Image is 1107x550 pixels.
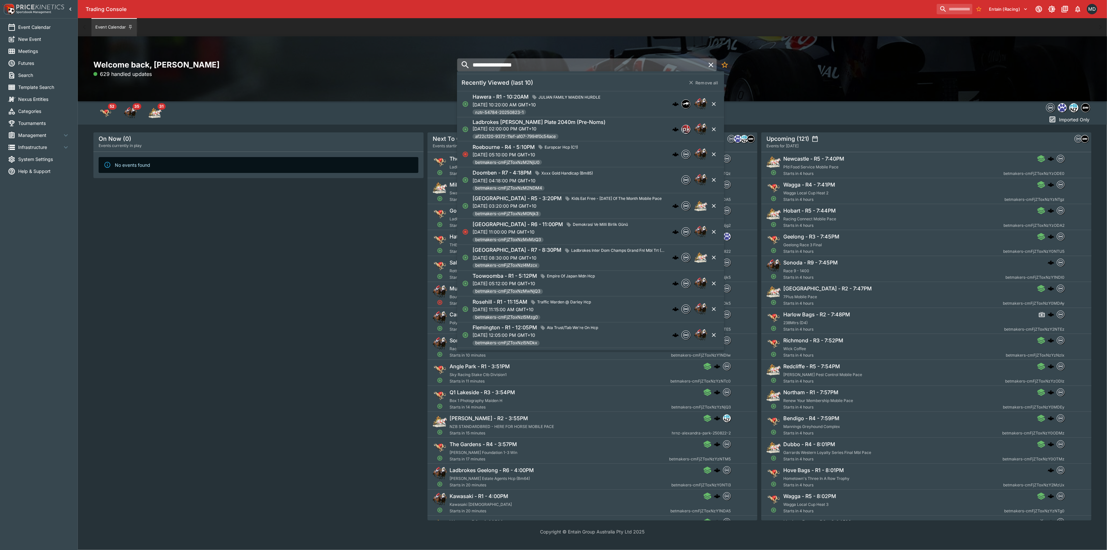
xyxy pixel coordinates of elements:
img: betmakers.png [682,227,690,236]
svg: Open [462,177,469,183]
img: betmakers.png [1057,311,1065,318]
div: cerberus [672,126,679,132]
img: betmakers.png [728,135,735,142]
span: Event Calendar [18,24,70,31]
img: PriceKinetics Logo [2,3,15,16]
div: betmakers [681,202,691,211]
span: betmakers-cmFjZToxNzY2MzUx [1004,482,1065,488]
h6: Hatrick - R3 - 3:46PM [450,233,503,240]
img: betmakers.png [723,363,730,370]
div: Trading Console [86,6,934,13]
div: grnz [1058,103,1067,112]
img: logo-cerberus.svg [672,332,679,338]
img: samemeetingmulti.png [747,135,754,142]
svg: Open [462,126,469,132]
img: horse_racing.png [433,285,447,299]
h6: Richmond - R3 - 7:52PM [783,337,843,344]
img: greyhound_racing.png [433,440,447,455]
div: samemeetingmulti [747,135,755,143]
div: betmakers [1075,135,1082,143]
img: betmakers.png [1057,207,1065,214]
img: hrnz.png [741,135,748,142]
div: samemeetingmulti [1081,135,1089,143]
img: logo-cerberus.svg [1048,441,1054,447]
img: logo-cerberus.svg [1048,207,1054,214]
span: betmakers-cmFjZToxNzY0NTU5 [1004,248,1065,255]
span: betmakers-cmFjZToxNzY0MDEy [1003,404,1065,410]
button: Notifications [1072,3,1084,15]
img: logo-cerberus.svg [714,519,720,525]
span: Swan Hill Stallion Tender Closes 05/09 Mbl Pace [450,190,539,195]
img: horse_racing.png [694,174,707,187]
span: betmakers-cmFjZToxNzY0ODMz [1003,430,1065,436]
img: betmakers.png [1057,155,1065,162]
span: New Event [18,36,70,43]
h6: Q1 Lakeside - R3 - 3:54PM [450,389,515,396]
h6: Ladbrokes [PERSON_NAME] Plate 2040m (Pre-Noms) [473,118,606,125]
img: logo-cerberus.svg [714,389,720,396]
img: betmakers.png [723,389,730,396]
img: harness_racing.png [694,251,707,264]
span: betmakers-cmFjZToxNzYzNTc0 [670,378,731,385]
div: Matthew Duncan [1087,4,1097,14]
span: betmakers-cmFjZToxNzYzNjg2 [672,222,731,229]
h6: Angle Park - R1 - 3:51PM [450,363,510,370]
svg: Open [462,101,469,107]
img: betmakers.png [723,155,730,162]
h5: On Now (0) [99,135,131,142]
img: betmakers.png [723,285,730,292]
img: horse_racing.png [433,336,447,351]
img: betmakers.png [723,311,730,318]
span: 31 [157,103,165,110]
div: Greyhound Racing [99,106,112,119]
img: betmakers.png [723,493,730,500]
button: Connected to PK [1033,3,1045,15]
div: pricekinetics [681,125,691,134]
img: greyhound_racing.png [766,181,781,195]
img: greyhound_racing.png [433,155,447,169]
img: grnz.png [734,135,741,142]
h6: Wagga - R6 - 4:03PM [450,519,503,526]
span: betmakers-cmFjZToxNzY1NDI0 [1006,274,1065,281]
h6: Goulburn - R11 - 3:43PM [450,207,510,214]
img: logo-cerberus.svg [672,101,679,107]
img: logo-cerberus.svg [714,363,720,370]
span: betmakers-cmFjZToxNzYzODIz [1005,378,1065,385]
div: betmakers [723,181,731,189]
span: betmakers-cmFjZToxNzY0NTE5 [670,326,731,333]
h6: [GEOGRAPHIC_DATA] - R2 - 7:47PM [783,285,872,292]
img: logo-cerberus.svg [672,280,679,287]
h6: Kawasaki - R1 - 4:00PM [450,493,508,500]
img: horse_racing.png [433,466,447,481]
img: betmakers.png [1057,233,1065,240]
img: harness_racing.png [433,518,447,532]
span: Meetings [18,48,70,55]
svg: Open [771,196,777,202]
span: betmakers-cmFjZToxNzM2NjU0 [473,159,542,165]
span: Starts in 4 hours [783,196,1005,203]
span: hrnz-alexandra-park-250822-2 [672,430,731,436]
span: Events starting soon [433,143,470,149]
div: cerberus [1048,207,1054,214]
img: logo-cerberus.svg [714,493,720,499]
img: betmakers.png [1057,467,1065,474]
img: harness_racing.png [766,440,781,455]
img: logo-cerberus.svg [1048,363,1054,370]
h6: The Gardens - R3 - 3:39PM [450,155,517,162]
span: betmakers-cmFjZToxNzYzNTQz [670,170,731,177]
span: Starts in 4 hours [783,170,1004,177]
h2: Welcome back, [PERSON_NAME] [93,60,424,70]
span: JULIAN FAMILY MAIDEN HURDLE [536,94,603,100]
div: betmakers [723,207,731,214]
img: greyhound_racing.png [766,518,781,532]
span: Management [18,132,62,139]
span: Wagga Local Cup Heat 2 [783,190,828,195]
img: samemeetingmulti.png [1081,104,1090,112]
h6: Hobart - R5 - 7:44PM [783,207,836,214]
input: search [457,58,705,71]
img: horse_racing.png [694,148,707,161]
h6: Hove Bags - R1 - 8:01PM [783,467,844,474]
img: greyhound_racing.png [433,362,447,377]
span: grnz-156374-250822 [692,248,731,255]
svg: Closed [462,151,469,157]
